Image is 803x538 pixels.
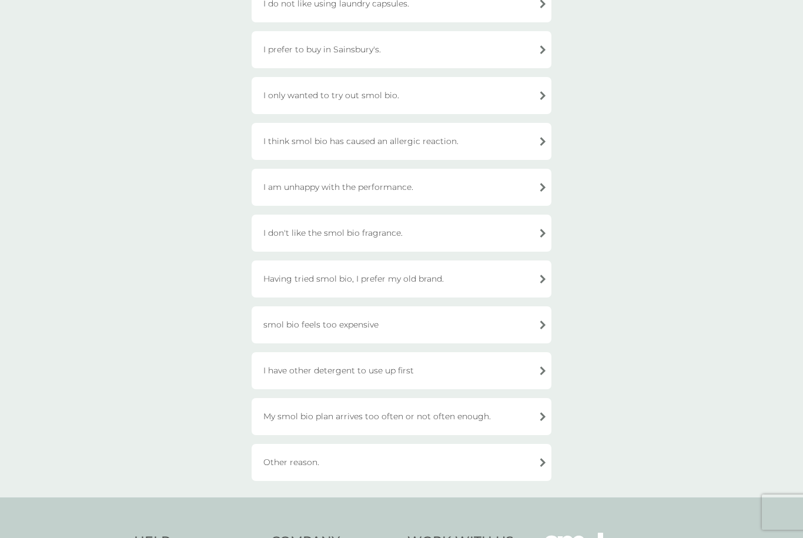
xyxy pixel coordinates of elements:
[252,123,551,160] div: I think smol bio has caused an allergic reaction.
[252,398,551,435] div: My smol bio plan arrives too often or not often enough.
[252,444,551,481] div: Other reason.
[252,215,551,252] div: I don't like the smol bio fragrance.
[252,77,551,114] div: I only wanted to try out smol bio.
[252,169,551,206] div: I am unhappy with the performance.
[252,306,551,343] div: smol bio feels too expensive
[252,352,551,389] div: I have other detergent to use up first
[252,31,551,68] div: I prefer to buy in Sainsbury's.
[252,260,551,298] div: Having tried smol bio, I prefer my old brand.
